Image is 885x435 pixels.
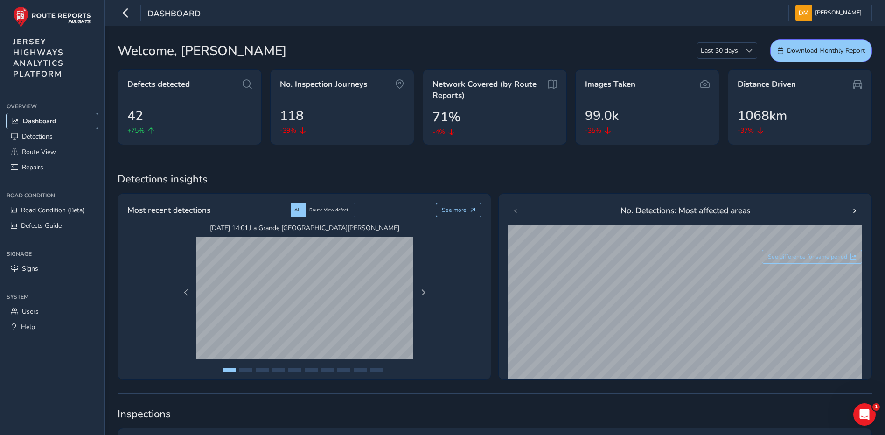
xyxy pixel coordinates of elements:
[180,286,193,299] button: Previous Page
[436,203,482,217] button: See more
[127,79,190,90] span: Defects detected
[196,224,413,232] span: [DATE] 14:01 , La Grande [GEOGRAPHIC_DATA][PERSON_NAME]
[256,368,269,372] button: Page 3
[118,172,872,186] span: Detections insights
[13,7,91,28] img: rr logo
[7,203,98,218] a: Road Condition (Beta)
[23,117,56,126] span: Dashboard
[291,203,306,217] div: AI
[7,247,98,261] div: Signage
[815,5,862,21] span: [PERSON_NAME]
[417,286,430,299] button: Next Page
[697,43,741,58] span: Last 30 days
[7,218,98,233] a: Defects Guide
[7,290,98,304] div: System
[738,126,754,135] span: -37%
[22,307,39,316] span: Users
[762,250,863,264] button: See difference for same period
[21,221,62,230] span: Defects Guide
[118,41,286,61] span: Welcome, [PERSON_NAME]
[280,79,367,90] span: No. Inspection Journeys
[795,5,865,21] button: [PERSON_NAME]
[294,207,299,213] span: AI
[7,129,98,144] a: Detections
[22,264,38,273] span: Signs
[585,126,601,135] span: -35%
[585,106,619,126] span: 99.0k
[585,79,635,90] span: Images Taken
[872,403,880,411] span: 1
[22,132,53,141] span: Detections
[432,107,460,127] span: 71%
[354,368,367,372] button: Page 9
[432,127,445,137] span: -4%
[321,368,334,372] button: Page 7
[620,204,750,217] span: No. Detections: Most affected areas
[127,126,145,135] span: +75%
[305,368,318,372] button: Page 6
[7,113,98,129] a: Dashboard
[337,368,350,372] button: Page 8
[13,36,64,79] span: JERSEY HIGHWAYS ANALYTICS PLATFORM
[22,147,56,156] span: Route View
[7,261,98,276] a: Signs
[288,368,301,372] button: Page 5
[280,126,296,135] span: -39%
[272,368,285,372] button: Page 4
[770,39,872,62] button: Download Monthly Report
[795,5,812,21] img: diamond-layout
[21,323,35,331] span: Help
[22,163,43,172] span: Repairs
[118,407,872,421] span: Inspections
[7,189,98,203] div: Road Condition
[147,8,201,21] span: Dashboard
[306,203,355,217] div: Route View defect
[370,368,383,372] button: Page 10
[432,79,544,101] span: Network Covered (by Route Reports)
[223,368,236,372] button: Page 1
[7,144,98,160] a: Route View
[738,106,787,126] span: 1068km
[853,403,876,426] iframe: Intercom live chat
[239,368,252,372] button: Page 2
[787,46,865,55] span: Download Monthly Report
[127,204,210,216] span: Most recent detections
[127,106,143,126] span: 42
[7,99,98,113] div: Overview
[280,106,304,126] span: 118
[309,207,348,213] span: Route View defect
[768,253,847,260] span: See difference for same period
[21,206,84,215] span: Road Condition (Beta)
[7,319,98,335] a: Help
[7,160,98,175] a: Repairs
[7,304,98,319] a: Users
[442,206,467,214] span: See more
[738,79,796,90] span: Distance Driven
